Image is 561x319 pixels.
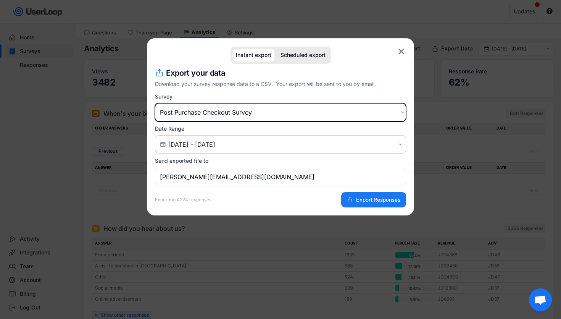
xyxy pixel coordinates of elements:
[341,192,406,207] button: Export Responses
[397,47,406,56] button: 
[166,68,225,78] h4: Export your data
[155,198,211,202] div: Exporting 4224 responses
[155,80,406,88] div: Download your survey response data to a CSV. Your export will be sent to you by email.
[155,93,172,100] div: Survey
[399,141,402,147] text: 
[155,125,184,132] div: Date Range
[280,52,326,58] div: Scheduled export
[168,141,395,148] input: Air Date/Time Picker
[159,141,166,148] button: 
[155,157,208,164] div: Send exported file to
[398,47,404,56] text: 
[397,141,404,148] button: 
[160,141,166,148] text: 
[529,288,552,311] div: Open chat
[356,197,400,202] span: Export Responses
[236,52,271,58] div: Instant export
